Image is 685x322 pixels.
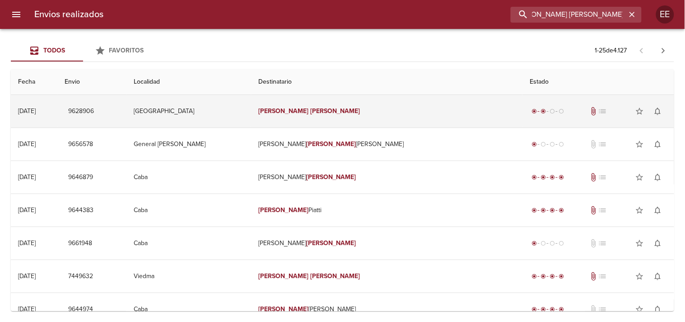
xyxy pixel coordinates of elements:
[598,107,607,116] span: No tiene pedido asociado
[126,69,251,95] th: Localidad
[251,227,522,260] td: [PERSON_NAME]
[531,208,537,213] span: radio_button_checked
[631,168,649,186] button: Agregar a favoritos
[530,305,566,314] div: Entregado
[530,272,566,281] div: Entregado
[522,69,674,95] th: Estado
[635,140,644,149] span: star_border
[559,109,564,114] span: radio_button_unchecked
[18,272,36,280] div: [DATE]
[631,234,649,252] button: Agregar a favoritos
[65,268,97,285] button: 7449632
[598,272,607,281] span: No tiene pedido asociado
[306,239,356,247] em: [PERSON_NAME]
[530,239,566,248] div: Generado
[649,234,667,252] button: Activar notificaciones
[68,172,93,183] span: 9646879
[68,139,93,150] span: 9656578
[598,239,607,248] span: No tiene pedido asociado
[109,47,144,54] span: Favoritos
[68,205,93,216] span: 9644383
[653,206,662,215] span: notifications_none
[531,274,537,279] span: radio_button_checked
[258,206,308,214] em: [PERSON_NAME]
[126,260,251,293] td: Viedma
[598,305,607,314] span: No tiene pedido asociado
[306,140,356,148] em: [PERSON_NAME]
[653,239,662,248] span: notifications_none
[589,239,598,248] span: No tiene documentos adjuntos
[258,107,308,115] em: [PERSON_NAME]
[649,300,667,318] button: Activar notificaciones
[541,307,546,312] span: radio_button_checked
[126,194,251,227] td: Caba
[65,169,97,186] button: 9646879
[541,208,546,213] span: radio_button_checked
[5,4,27,25] button: menu
[652,40,674,62] span: Pagina siguiente
[635,272,644,281] span: star_border
[653,140,662,149] span: notifications_none
[559,241,564,246] span: radio_button_unchecked
[68,271,93,282] span: 7449632
[531,241,537,246] span: radio_button_checked
[18,206,36,214] div: [DATE]
[559,307,564,312] span: radio_button_checked
[550,175,555,180] span: radio_button_checked
[65,103,98,120] button: 9628906
[306,173,356,181] em: [PERSON_NAME]
[550,274,555,279] span: radio_button_checked
[43,47,65,54] span: Todos
[126,161,251,194] td: Caba
[656,5,674,24] div: Abrir información de usuario
[65,235,96,252] button: 9661948
[589,206,598,215] span: Tiene documentos adjuntos
[550,241,555,246] span: radio_button_unchecked
[68,106,94,117] span: 9628906
[251,128,522,161] td: [PERSON_NAME] [PERSON_NAME]
[251,161,522,194] td: [PERSON_NAME]
[11,40,155,62] div: Tabs Envios
[631,102,649,120] button: Agregar a favoritos
[635,239,644,248] span: star_border
[65,301,97,318] button: 9644974
[530,107,566,116] div: Despachado
[631,135,649,153] button: Agregar a favoritos
[126,227,251,260] td: Caba
[635,107,644,116] span: star_border
[126,128,251,161] td: General [PERSON_NAME]
[541,175,546,180] span: radio_button_checked
[18,305,36,313] div: [DATE]
[18,239,36,247] div: [DATE]
[649,201,667,219] button: Activar notificaciones
[541,274,546,279] span: radio_button_checked
[531,307,537,312] span: radio_button_checked
[251,194,522,227] td: Piatti
[656,5,674,24] div: EE
[530,206,566,215] div: Entregado
[541,109,546,114] span: radio_button_checked
[550,109,555,114] span: radio_button_unchecked
[595,46,627,55] p: 1 - 25 de 4.127
[541,142,546,147] span: radio_button_unchecked
[598,140,607,149] span: No tiene pedido asociado
[635,206,644,215] span: star_border
[18,173,36,181] div: [DATE]
[18,107,36,115] div: [DATE]
[559,142,564,147] span: radio_button_unchecked
[589,107,598,116] span: Tiene documentos adjuntos
[68,238,92,249] span: 9661948
[598,206,607,215] span: No tiene pedido asociado
[631,46,652,55] span: Pagina anterior
[550,208,555,213] span: radio_button_checked
[589,140,598,149] span: No tiene documentos adjuntos
[653,272,662,281] span: notifications_none
[559,175,564,180] span: radio_button_checked
[589,173,598,182] span: Tiene documentos adjuntos
[531,109,537,114] span: radio_button_checked
[531,142,537,147] span: radio_button_checked
[126,95,251,128] td: [GEOGRAPHIC_DATA]
[631,267,649,285] button: Agregar a favoritos
[310,272,360,280] em: [PERSON_NAME]
[631,201,649,219] button: Agregar a favoritos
